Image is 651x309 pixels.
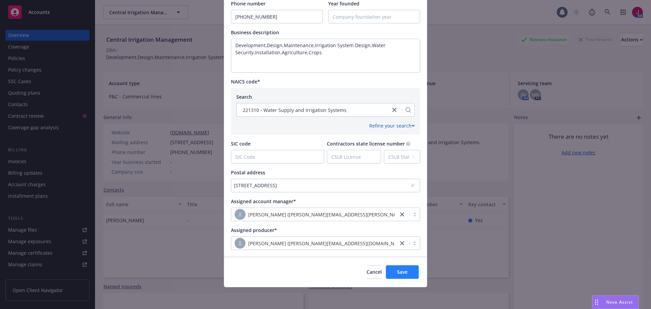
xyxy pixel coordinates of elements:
[231,39,420,73] textarea: Enter business description
[248,240,408,247] span: [PERSON_NAME] ([PERSON_NAME][EMAIL_ADDRESS][DOMAIN_NAME])
[398,210,406,218] a: close
[592,295,639,309] button: Nova Assist
[243,107,347,114] span: 221310 - Water Supply and Irrigation Systems
[369,122,415,129] div: Refine your search
[231,179,420,192] button: [STREET_ADDRESS]
[231,198,296,205] span: Assigned account manager*
[329,10,420,23] input: Company foundation year
[236,94,252,100] span: Search
[592,296,601,309] div: Drag to move
[235,209,395,220] span: [PERSON_NAME] ([PERSON_NAME][EMAIL_ADDRESS][PERSON_NAME][DOMAIN_NAME])
[327,150,381,163] input: CSLB License
[327,140,405,147] span: Contractors state license number
[390,106,398,114] a: close
[235,238,395,249] span: [PERSON_NAME] ([PERSON_NAME][EMAIL_ADDRESS][DOMAIN_NAME])
[240,107,387,114] span: 221310 - Water Supply and Irrigation Systems
[248,211,446,218] span: [PERSON_NAME] ([PERSON_NAME][EMAIL_ADDRESS][PERSON_NAME][DOMAIN_NAME])
[397,269,408,275] span: Save
[231,0,265,7] span: Phone number
[231,227,277,233] span: Assigned producer*
[231,140,251,147] span: SIC code
[328,0,359,7] span: Year founded
[231,150,324,163] input: SIC Code
[231,29,279,36] span: Business description
[231,78,260,85] span: NAICS code*
[234,182,410,189] div: [STREET_ADDRESS]
[606,299,633,305] span: Nova Assist
[231,10,322,23] input: Enter phone number
[398,239,406,247] a: close
[386,265,419,279] button: Save
[367,265,382,279] button: Cancel
[231,169,265,176] span: Postal address
[367,269,382,275] span: Cancel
